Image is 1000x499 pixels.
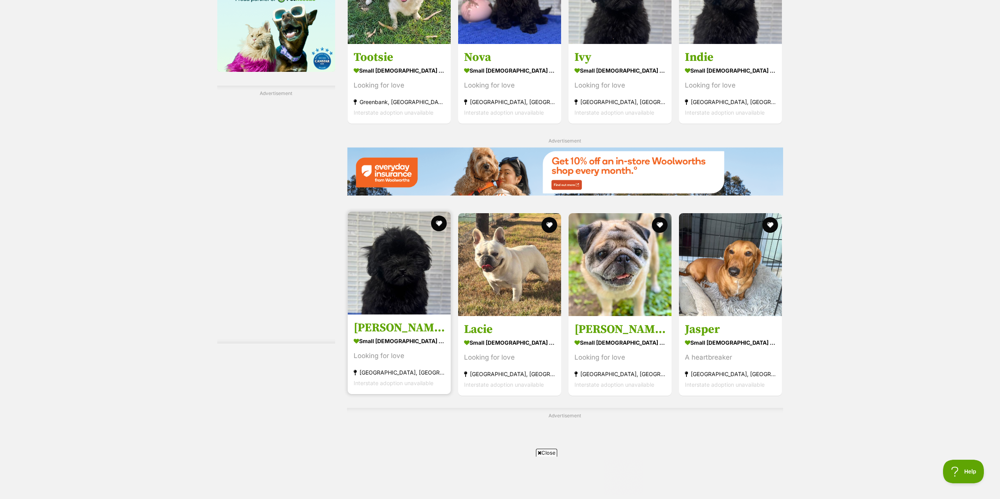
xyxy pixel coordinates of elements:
[685,80,776,91] div: Looking for love
[464,80,555,91] div: Looking for love
[354,335,445,346] strong: small [DEMOGRAPHIC_DATA] Dog
[574,65,666,76] strong: small [DEMOGRAPHIC_DATA] Dog
[574,97,666,107] strong: [GEOGRAPHIC_DATA], [GEOGRAPHIC_DATA]
[685,109,765,116] span: Interstate adoption unavailable
[574,322,666,336] h3: [PERSON_NAME]
[347,147,783,196] img: Everyday Insurance promotional banner
[217,86,335,344] div: Advertisement
[685,50,776,65] h3: Indie
[464,65,555,76] strong: small [DEMOGRAPHIC_DATA] Dog
[348,314,451,394] a: [PERSON_NAME] small [DEMOGRAPHIC_DATA] Dog Looking for love [GEOGRAPHIC_DATA], [GEOGRAPHIC_DATA] ...
[574,336,666,348] strong: small [DEMOGRAPHIC_DATA] Dog
[574,109,654,116] span: Interstate adoption unavailable
[574,50,666,65] h3: Ivy
[464,336,555,348] strong: small [DEMOGRAPHIC_DATA] Dog
[464,109,544,116] span: Interstate adoption unavailable
[685,381,765,388] span: Interstate adoption unavailable
[685,368,776,379] strong: [GEOGRAPHIC_DATA], [GEOGRAPHIC_DATA]
[541,217,557,233] button: favourite
[354,65,445,76] strong: small [DEMOGRAPHIC_DATA] Dog
[569,44,672,124] a: Ivy small [DEMOGRAPHIC_DATA] Dog Looking for love [GEOGRAPHIC_DATA], [GEOGRAPHIC_DATA] Interstate...
[464,368,555,379] strong: [GEOGRAPHIC_DATA], [GEOGRAPHIC_DATA]
[354,320,445,335] h3: [PERSON_NAME]
[679,44,782,124] a: Indie small [DEMOGRAPHIC_DATA] Dog Looking for love [GEOGRAPHIC_DATA], [GEOGRAPHIC_DATA] Intersta...
[464,322,555,336] h3: Lacie
[464,97,555,107] strong: [GEOGRAPHIC_DATA], [GEOGRAPHIC_DATA]
[354,350,445,361] div: Looking for love
[354,80,445,91] div: Looking for love
[574,352,666,362] div: Looking for love
[679,316,782,395] a: Jasper small [DEMOGRAPHIC_DATA] Dog A heartbreaker [GEOGRAPHIC_DATA], [GEOGRAPHIC_DATA] Interstat...
[464,352,555,362] div: Looking for love
[458,44,561,124] a: Nova small [DEMOGRAPHIC_DATA] Dog Looking for love [GEOGRAPHIC_DATA], [GEOGRAPHIC_DATA] Interstat...
[574,381,654,388] span: Interstate adoption unavailable
[943,460,984,483] iframe: Help Scout Beacon - Open
[685,65,776,76] strong: small [DEMOGRAPHIC_DATA] Dog
[536,449,557,457] span: Close
[347,147,783,197] a: Everyday Insurance promotional banner
[549,138,581,144] span: Advertisement
[685,322,776,336] h3: Jasper
[763,217,778,233] button: favourite
[569,213,672,316] img: Annie - Pug Dog
[685,336,776,348] strong: small [DEMOGRAPHIC_DATA] Dog
[217,100,335,336] iframe: Advertisement
[685,352,776,362] div: A heartbreaker
[574,80,666,91] div: Looking for love
[357,460,643,495] iframe: Advertisement
[458,213,561,316] img: Lacie - French Bulldog
[354,50,445,65] h3: Tootsie
[679,213,782,316] img: Jasper - Dachshund (Miniature Smooth Haired) Dog
[464,381,544,388] span: Interstate adoption unavailable
[458,316,561,395] a: Lacie small [DEMOGRAPHIC_DATA] Dog Looking for love [GEOGRAPHIC_DATA], [GEOGRAPHIC_DATA] Intersta...
[569,316,672,395] a: [PERSON_NAME] small [DEMOGRAPHIC_DATA] Dog Looking for love [GEOGRAPHIC_DATA], [GEOGRAPHIC_DATA] ...
[348,212,451,314] img: Archie - Shih Tzu x Poodle (Miniature) Dog
[354,97,445,107] strong: Greenbank, [GEOGRAPHIC_DATA]
[574,368,666,379] strong: [GEOGRAPHIC_DATA], [GEOGRAPHIC_DATA]
[354,379,433,386] span: Interstate adoption unavailable
[652,217,668,233] button: favourite
[431,216,447,231] button: favourite
[348,44,451,124] a: Tootsie small [DEMOGRAPHIC_DATA] Dog Looking for love Greenbank, [GEOGRAPHIC_DATA] Interstate ado...
[354,367,445,377] strong: [GEOGRAPHIC_DATA], [GEOGRAPHIC_DATA]
[464,50,555,65] h3: Nova
[354,109,433,116] span: Interstate adoption unavailable
[685,97,776,107] strong: [GEOGRAPHIC_DATA], [GEOGRAPHIC_DATA]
